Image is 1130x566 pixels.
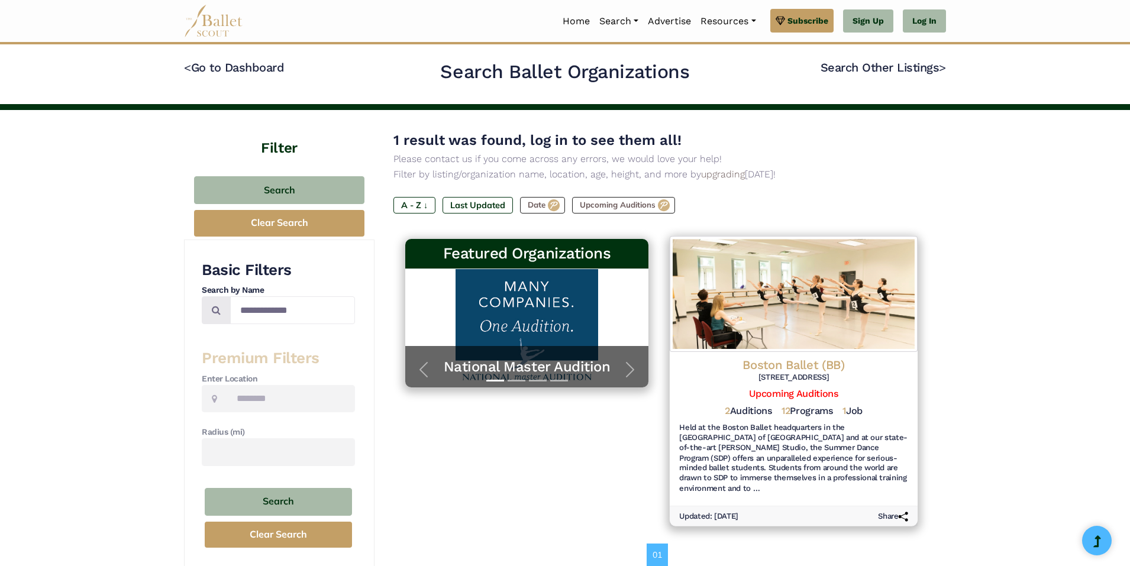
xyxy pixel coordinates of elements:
[230,296,355,324] input: Search by names...
[843,9,893,33] a: Sign Up
[821,60,946,75] a: Search Other Listings>
[725,405,772,418] h5: Auditions
[184,110,374,159] h4: Filter
[679,511,738,521] h6: Updated: [DATE]
[842,405,846,416] span: 1
[202,348,355,368] h3: Premium Filters
[670,236,918,352] img: Logo
[643,9,696,34] a: Advertise
[749,387,838,399] a: Upcoming Auditions
[842,405,863,418] h5: Job
[393,151,927,167] p: Please contact us if you come across any errors, we would love your help!
[782,405,833,418] h5: Programs
[440,60,689,85] h2: Search Ballet Organizations
[701,169,745,180] a: upgrading
[205,522,352,548] button: Clear Search
[417,358,637,376] a: National Master Audition
[486,374,504,387] button: Slide 1
[572,197,675,214] label: Upcoming Auditions
[725,405,730,416] span: 2
[679,422,908,494] h6: Held at the Boston Ballet headquarters in the [GEOGRAPHIC_DATA] of [GEOGRAPHIC_DATA] and at our s...
[878,511,908,521] h6: Share
[202,373,355,385] h4: Enter Location
[205,488,352,516] button: Search
[696,9,760,34] a: Resources
[529,374,547,387] button: Slide 3
[679,357,908,373] h4: Boston Ballet (BB)
[202,260,355,280] h3: Basic Filters
[776,14,785,27] img: gem.svg
[184,60,284,75] a: <Go to Dashboard
[787,14,828,27] span: Subscribe
[194,210,364,237] button: Clear Search
[782,405,790,416] span: 12
[679,373,908,383] h6: [STREET_ADDRESS]
[647,544,674,566] nav: Page navigation example
[595,9,643,34] a: Search
[520,197,565,214] label: Date
[903,9,946,33] a: Log In
[770,9,834,33] a: Subscribe
[184,60,191,75] code: <
[202,426,355,438] h4: Radius (mi)
[647,544,668,566] a: 01
[558,9,595,34] a: Home
[550,374,568,387] button: Slide 4
[393,197,435,214] label: A - Z ↓
[202,284,355,296] h4: Search by Name
[939,60,946,75] code: >
[508,374,525,387] button: Slide 2
[194,176,364,204] button: Search
[393,132,682,148] span: 1 result was found, log in to see them all!
[415,244,639,264] h3: Featured Organizations
[227,385,355,413] input: Location
[393,167,927,182] p: Filter by listing/organization name, location, age, height, and more by [DATE]!
[443,197,513,214] label: Last Updated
